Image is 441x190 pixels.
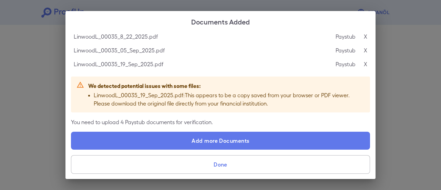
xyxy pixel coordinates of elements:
[364,60,367,68] p: X
[336,32,356,41] p: Paystub
[336,60,356,68] p: Paystub
[65,11,376,32] h2: Documents Added
[94,91,365,108] p: LinwoodL_00035_19_Sep_2025.pdf : This appears to be a copy saved from your browser or PDF viewer....
[71,118,370,126] p: You need to upload 4 Paystub documents for verification.
[88,81,365,90] p: We detected potential issues with some files:
[74,46,165,54] p: LinwoodL_00035_05_Sep_2025.pdf
[71,132,370,150] label: Add more Documents
[74,60,163,68] p: LinwoodL_00035_19_Sep_2025.pdf
[71,155,370,174] button: Done
[364,46,367,54] p: X
[74,32,158,41] p: LinwoodL_00035_8_22_2025.pdf
[336,46,356,54] p: Paystub
[364,32,367,41] p: X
